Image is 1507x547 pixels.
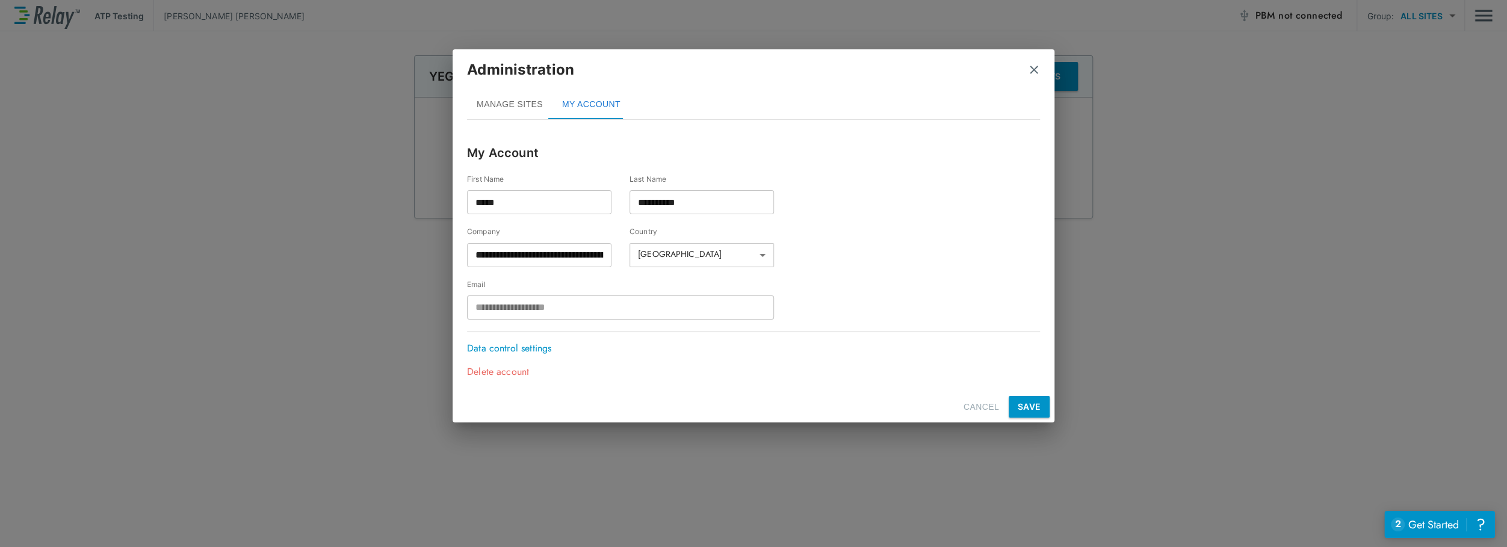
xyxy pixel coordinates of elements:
[467,59,574,81] p: Administration
[467,341,557,356] p: Data control settings
[467,226,630,236] label: Company
[630,174,774,184] label: Last Name
[552,90,630,119] button: MY ACCOUNT
[467,279,792,289] label: Email
[467,90,552,119] button: MANAGE SITES
[467,144,1040,162] p: My Account
[1028,64,1040,76] img: Close
[467,365,545,379] p: Delete account
[467,174,630,184] label: First Name
[1028,64,1040,76] button: close
[630,226,792,236] label: Country
[1384,511,1495,538] iframe: Resource center
[959,396,1004,418] button: CANCEL
[630,239,774,271] div: [GEOGRAPHIC_DATA]
[1009,396,1050,418] button: SAVE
